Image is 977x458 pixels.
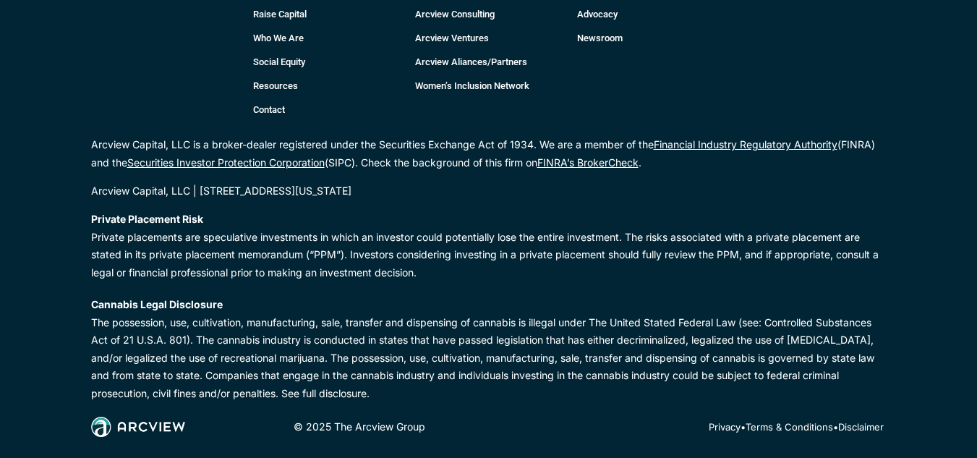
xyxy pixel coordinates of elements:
a: Arcview Aliances/Partners [415,50,563,74]
a: Securities Investor Protection Corporation [127,156,325,169]
strong: Cannabis Legal Disclosure [91,298,223,310]
a: Arcview Consulting [415,2,563,26]
strong: Private Placement Risk [91,213,203,225]
a: Disclaimer [838,421,884,433]
a: Social Equity [253,50,401,74]
a: Advocacy [577,2,725,26]
div: Arcview Capital, LLC | [STREET_ADDRESS][US_STATE] [91,186,887,196]
a: Financial Industry Regulatory Authority [654,138,837,150]
a: Terms & Conditions [746,421,833,433]
p: The possession, use, cultivation, manufacturing, sale, transfer and dispensing of cannabis is ill... [91,296,887,402]
a: Raise Capital [253,2,401,26]
a: Resources [253,74,401,98]
a: Privacy [709,421,741,433]
div: © 2025 The Arcview Group [294,422,522,432]
a: Contact [253,98,401,122]
p: Private placements are speculative investments in which an investor could potentially lose the en... [91,211,887,281]
p: • • [537,419,884,436]
a: Arcview Ventures [415,26,563,50]
a: FINRA’s BrokerCheck [537,156,639,169]
a: Women’s Inclusion Network [415,74,563,98]
a: Who We Are [253,26,401,50]
p: Arcview Capital, LLC is a broker-dealer registered under the Securities Exchange Act of 1934. We ... [91,136,887,171]
a: Newsroom [577,26,725,50]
